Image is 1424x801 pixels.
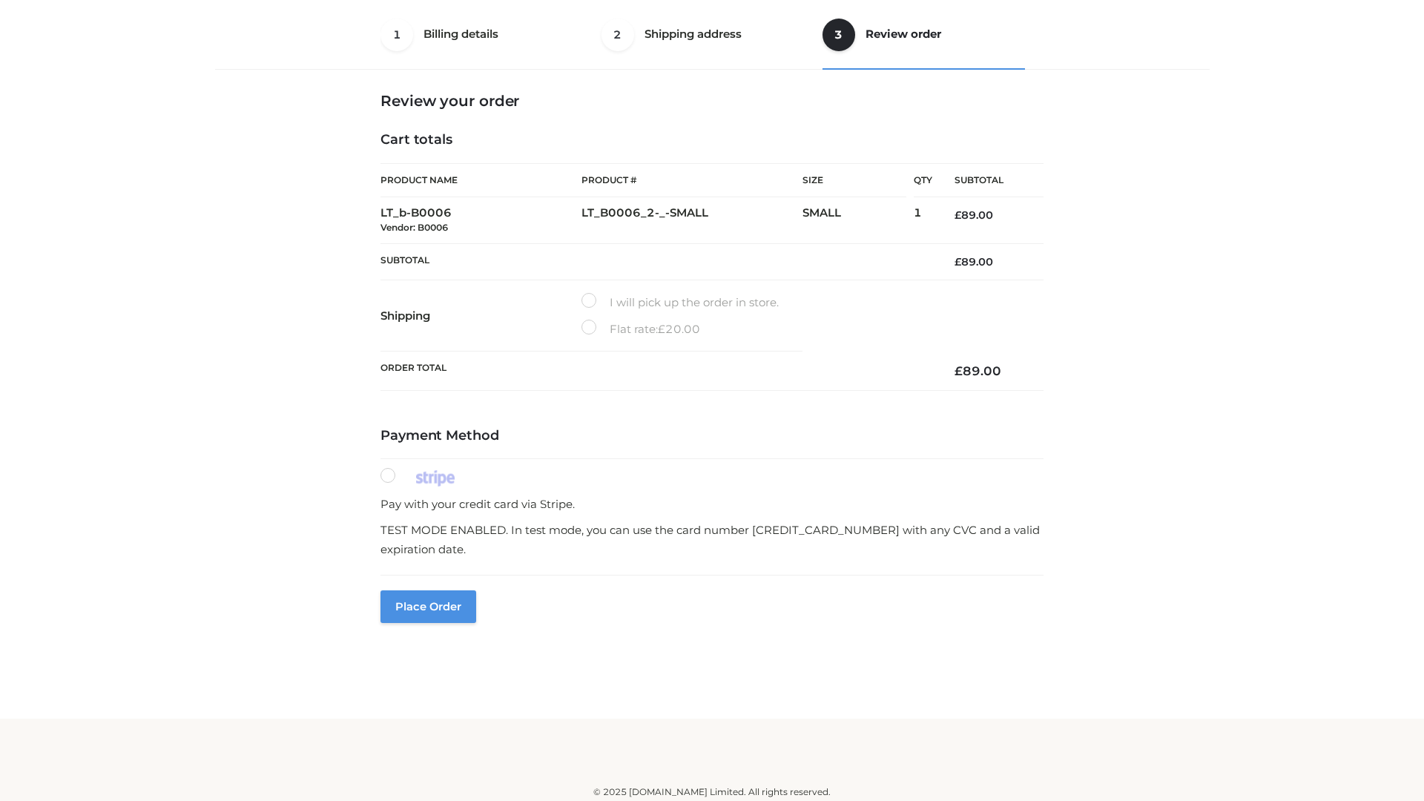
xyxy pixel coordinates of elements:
h3: Review your order [380,92,1044,110]
th: Order Total [380,352,932,391]
td: LT_b-B0006 [380,197,581,244]
span: £ [658,322,665,336]
th: Subtotal [380,243,932,280]
td: LT_B0006_2-_-SMALL [581,197,802,244]
bdi: 89.00 [955,255,993,268]
small: Vendor: B0006 [380,222,448,233]
span: £ [955,255,961,268]
label: Flat rate: [581,320,700,339]
th: Size [802,164,906,197]
td: SMALL [802,197,914,244]
th: Subtotal [932,164,1044,197]
th: Product Name [380,163,581,197]
span: £ [955,363,963,378]
th: Shipping [380,280,581,352]
div: © 2025 [DOMAIN_NAME] Limited. All rights reserved. [220,785,1204,800]
th: Product # [581,163,802,197]
button: Place order [380,590,476,623]
bdi: 20.00 [658,322,700,336]
th: Qty [914,163,932,197]
label: I will pick up the order in store. [581,293,779,312]
span: £ [955,208,961,222]
p: Pay with your credit card via Stripe. [380,495,1044,514]
bdi: 89.00 [955,363,1001,378]
p: TEST MODE ENABLED. In test mode, you can use the card number [CREDIT_CARD_NUMBER] with any CVC an... [380,521,1044,558]
bdi: 89.00 [955,208,993,222]
h4: Cart totals [380,132,1044,148]
h4: Payment Method [380,428,1044,444]
td: 1 [914,197,932,244]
